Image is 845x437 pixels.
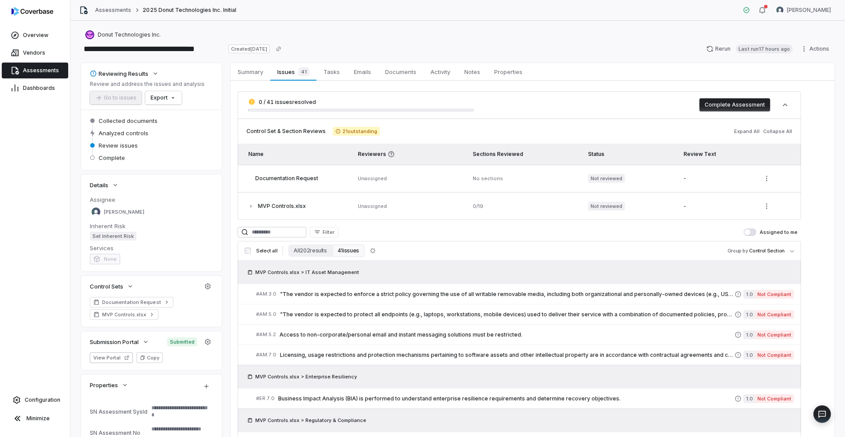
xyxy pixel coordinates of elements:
span: Summary [234,66,267,78]
span: Assessments [23,67,59,74]
span: Created [DATE] [228,44,270,53]
span: [PERSON_NAME] [787,7,831,14]
button: Reviewing Results [87,66,162,81]
button: Control Sets [87,278,136,294]
div: SN Assessment SysId [90,408,148,415]
span: Properties [491,66,526,78]
span: MVP Controls.xlsx > Enterprise Resiliency [255,373,357,380]
span: Last run 17 hours ago [736,44,793,53]
span: Complete [99,154,125,162]
div: - [683,203,749,210]
button: Actions [798,42,834,56]
span: Review issues [99,141,138,149]
a: MVP Controls.xlsx [90,309,158,320]
span: MVP Controls.xlsx > Regulatory & Compliance [255,417,366,424]
span: [PERSON_NAME] [104,209,144,215]
button: Properties [87,377,131,393]
span: Set Inherent Risk [90,232,136,241]
label: Assigned to me [744,229,797,236]
a: Configuration [4,392,66,408]
span: 0 / 19 [473,203,483,209]
dt: Assignee [90,196,213,204]
span: Issues [274,66,312,78]
a: #AM.7.0Licensing, usage restrictions and protection mechanisms pertaining to software assets and ... [256,345,794,365]
span: # AM.5.0 [256,311,276,318]
span: 0 / 41 issues resolved [259,99,316,105]
input: Select all [245,248,251,254]
span: 21 outstanding [333,127,380,136]
button: Filter [310,227,338,237]
span: Notes [461,66,484,78]
span: 1.0 [743,394,755,403]
a: Assessments [95,7,131,14]
span: 41 [298,67,309,76]
span: Overview [23,32,48,39]
div: SN Assessment No [90,430,148,436]
span: Business Impact Analysis (BIA) is performed to understand enterprise resilience requirements and ... [278,395,735,402]
span: "The vendor is expected to protect all endpoints (e.g., laptops, workstations, mobile devices) us... [280,311,735,318]
button: Expand All [731,123,762,139]
span: Unassigned [358,175,387,181]
button: Copy [136,352,163,363]
span: # AM.3.0 [256,291,276,297]
button: Details [87,177,121,193]
span: Documentation Request [255,175,318,181]
span: 1.0 [743,351,755,359]
span: 2025 Donut Technologies Inc. Initial [143,7,236,14]
span: Group by [727,248,748,254]
button: RerunLast run17 hours ago [701,42,798,56]
button: All 202 results [288,244,332,257]
span: Sections Reviewed [473,151,523,157]
a: Assessments [2,63,68,78]
button: Minimize [4,410,66,427]
a: #ER.7.0Business Impact Analysis (BIA) is performed to understand enterprise resilience requiremen... [256,389,794,408]
button: Submission Portal [87,334,152,350]
span: MVP Controls.xlsx [102,311,146,318]
a: #AM.3.0"The vendor is expected to enforce a strict policy governing the use of all writable remov... [256,284,794,304]
span: Not reviewed [588,202,625,211]
button: View Portal [90,352,133,363]
span: Not Compliant [755,330,794,339]
span: Licensing, usage restrictions and protection mechanisms pertaining to software assets and other i... [280,352,735,359]
span: Submission Portal [90,338,139,346]
div: - [683,175,749,182]
span: # AM.7.0 [256,352,276,358]
span: Submitted [167,337,197,346]
a: Dashboards [2,80,68,96]
a: Vendors [2,45,68,61]
span: 1.0 [743,330,755,339]
img: Samuel Folarin avatar [776,7,783,14]
dt: Inherent Risk [90,222,213,230]
span: Tasks [320,66,343,78]
span: Select all [256,248,277,254]
span: Review Text [683,151,716,157]
dt: Services [90,244,213,252]
img: Samuel Folarin avatar [92,207,100,216]
span: Filter [323,229,334,236]
span: MVP Controls.xlsx [258,203,306,209]
span: Not Compliant [755,351,794,359]
div: Reviewing Results [90,70,148,78]
button: Assigned to me [744,229,756,236]
button: 41 issues [332,244,364,257]
a: #AM.5.2Access to non-corporate/personal email and instant messaging solutions must be restricted.... [256,325,794,344]
span: Emails [350,66,375,78]
a: Overview [2,27,68,43]
button: Complete Assessment [699,98,770,111]
span: Configuration [25,396,60,404]
span: Details [90,181,108,189]
button: Samuel Folarin avatar[PERSON_NAME] [771,4,836,17]
span: Vendors [23,49,45,56]
span: # ER.7.0 [256,395,275,402]
span: Not reviewed [588,174,625,183]
span: Status [588,151,604,157]
span: 1.0 [743,290,755,299]
button: Collapse All [760,123,795,139]
span: 1.0 [743,310,755,319]
span: MVP Controls.xlsx > IT Asset Management [255,269,359,276]
span: Name [248,151,264,157]
span: Analyzed controls [99,129,148,137]
span: Not Compliant [755,310,794,319]
span: Control Set & Section Reviews [246,128,326,135]
span: Reviewers [358,151,462,158]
